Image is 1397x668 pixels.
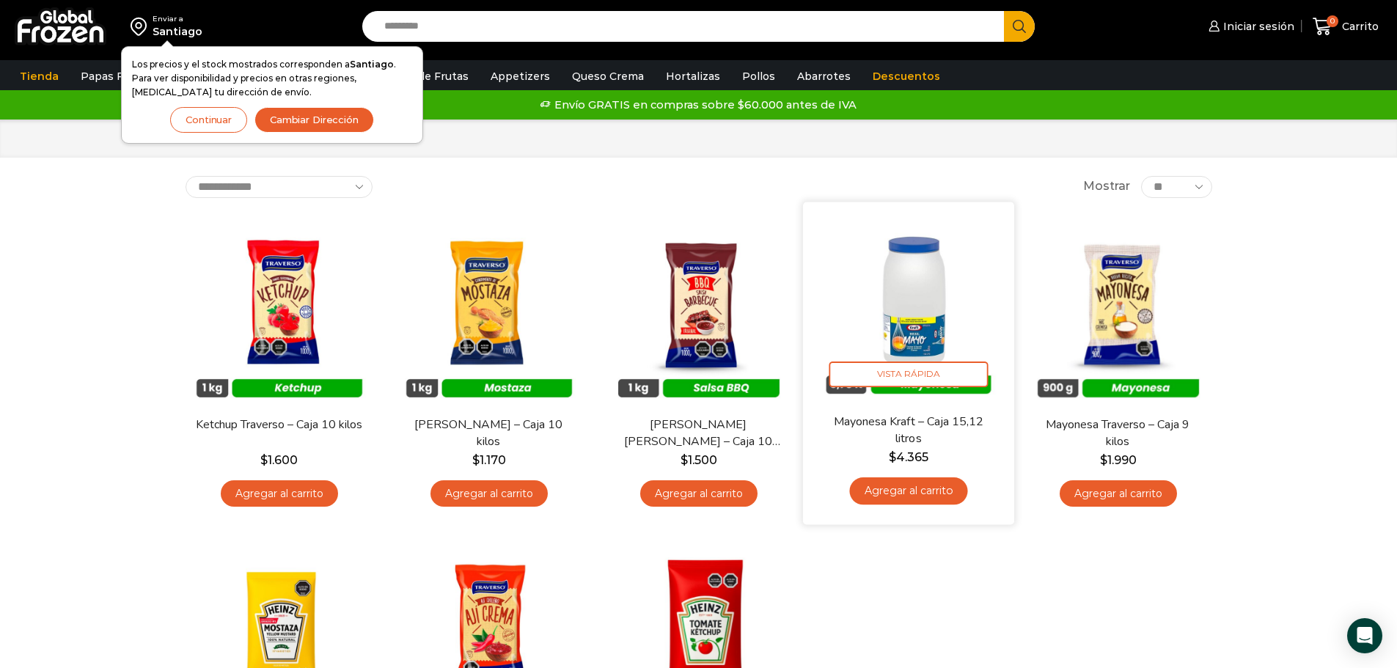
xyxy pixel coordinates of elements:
[170,107,247,133] button: Continuar
[565,62,651,90] a: Queso Crema
[132,57,412,100] p: Los precios y el stock mostrados corresponden a . Para ver disponibilidad y precios en otras regi...
[153,24,202,39] div: Santiago
[260,453,298,467] bdi: 1.600
[472,453,480,467] span: $
[888,449,928,463] bdi: 4.365
[1220,19,1294,34] span: Iniciar sesión
[1347,618,1382,653] div: Open Intercom Messenger
[790,62,858,90] a: Abarrotes
[186,176,373,198] select: Pedido de la tienda
[849,477,967,504] a: Agregar al carrito: “Mayonesa Kraft - Caja 15,12 litros”
[735,62,782,90] a: Pollos
[254,107,374,133] button: Cambiar Dirección
[377,62,476,90] a: Pulpa de Frutas
[1004,11,1035,42] button: Search button
[823,413,993,447] a: Mayonesa Kraft – Caja 15,12 litros
[1205,12,1294,41] a: Iniciar sesión
[1033,416,1202,450] a: Mayonesa Traverso – Caja 9 kilos
[829,361,988,387] span: Vista Rápida
[472,453,506,467] bdi: 1.170
[1100,453,1137,467] bdi: 1.990
[1309,10,1382,44] a: 0 Carrito
[221,480,338,507] a: Agregar al carrito: “Ketchup Traverso - Caja 10 kilos”
[659,62,727,90] a: Hortalizas
[73,62,155,90] a: Papas Fritas
[1327,15,1338,27] span: 0
[614,416,782,450] a: [PERSON_NAME] [PERSON_NAME] – Caja 10 kilos
[640,480,758,507] a: Agregar al carrito: “Salsa Barbacue Traverso - Caja 10 kilos”
[483,62,557,90] a: Appetizers
[888,449,895,463] span: $
[865,62,947,90] a: Descuentos
[1338,19,1379,34] span: Carrito
[1083,178,1130,195] span: Mostrar
[260,453,268,467] span: $
[350,59,394,70] strong: Santiago
[1100,453,1107,467] span: $
[12,62,66,90] a: Tienda
[404,416,573,450] a: [PERSON_NAME] – Caja 10 kilos
[194,416,363,433] a: Ketchup Traverso – Caja 10 kilos
[131,14,153,39] img: address-field-icon.svg
[681,453,717,467] bdi: 1.500
[153,14,202,24] div: Enviar a
[1060,480,1177,507] a: Agregar al carrito: “Mayonesa Traverso - Caja 9 kilos”
[681,453,688,467] span: $
[430,480,548,507] a: Agregar al carrito: “Mostaza Traverso - Caja 10 kilos”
